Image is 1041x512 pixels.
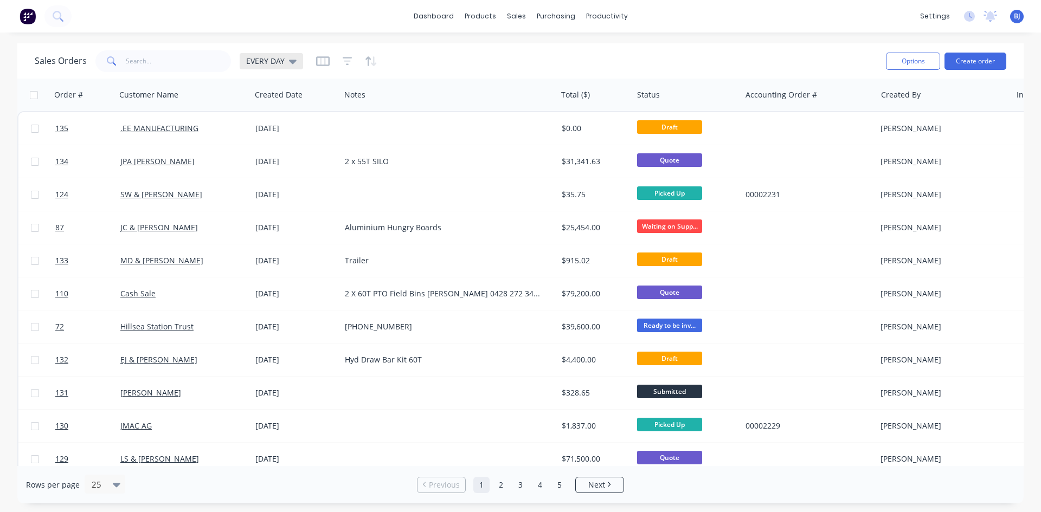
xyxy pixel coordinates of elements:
[120,189,202,199] a: SW & [PERSON_NAME]
[255,354,336,365] div: [DATE]
[345,255,542,266] div: Trailer
[562,156,626,167] div: $31,341.63
[562,123,626,134] div: $0.00
[532,477,548,493] a: Page 4
[26,479,80,490] span: Rows per page
[55,377,120,409] a: 131
[55,410,120,442] a: 130
[588,479,605,490] span: Next
[120,156,195,166] a: JPA [PERSON_NAME]
[120,321,194,332] a: Hillsea Station Trust
[120,123,198,133] a: .EE MANUFACTURING
[55,321,64,332] span: 72
[344,89,365,100] div: Notes
[881,420,1001,431] div: [PERSON_NAME]
[473,477,490,493] a: Page 1 is your current page
[255,222,336,233] div: [DATE]
[120,222,198,232] a: JC & [PERSON_NAME]
[637,186,702,200] span: Picked Up
[562,420,626,431] div: $1,837.00
[255,123,336,134] div: [DATE]
[119,89,178,100] div: Customer Name
[881,255,1001,266] div: [PERSON_NAME]
[55,387,68,398] span: 131
[881,189,1001,200] div: [PERSON_NAME]
[562,288,626,299] div: $79,200.00
[255,189,336,200] div: [DATE]
[562,321,626,332] div: $39,600.00
[493,477,509,493] a: Page 2
[120,288,156,299] a: Cash Sale
[417,479,465,490] a: Previous page
[637,418,702,431] span: Picked Up
[581,8,633,24] div: productivity
[531,8,581,24] div: purchasing
[55,112,120,145] a: 135
[561,89,590,100] div: Total ($)
[55,288,68,299] span: 110
[637,120,702,134] span: Draft
[459,8,502,24] div: products
[746,420,866,431] div: 00002229
[637,286,702,299] span: Quote
[512,477,529,493] a: Page 3
[637,153,702,167] span: Quote
[413,477,628,493] ul: Pagination
[345,354,542,365] div: Hyd Draw Bar Kit 60T
[881,89,921,100] div: Created By
[881,321,1001,332] div: [PERSON_NAME]
[55,189,68,200] span: 124
[120,255,203,265] a: MD & [PERSON_NAME]
[502,8,531,24] div: sales
[55,156,68,167] span: 134
[562,354,626,365] div: $4,400.00
[255,387,336,398] div: [DATE]
[345,222,542,233] div: Aluminium Hungry Boards
[55,211,120,244] a: 87
[55,222,64,233] span: 87
[637,385,702,398] span: Submitted
[944,53,1006,70] button: Create order
[637,252,702,266] span: Draft
[551,477,568,493] a: Page 5
[55,255,68,266] span: 133
[429,479,460,490] span: Previous
[915,8,955,24] div: settings
[637,352,702,365] span: Draft
[255,420,336,431] div: [DATE]
[55,310,120,343] a: 72
[881,387,1001,398] div: [PERSON_NAME]
[881,288,1001,299] div: [PERSON_NAME]
[255,89,303,100] div: Created Date
[881,453,1001,464] div: [PERSON_NAME]
[35,56,87,66] h1: Sales Orders
[637,219,702,233] span: Waiting on Supp...
[255,321,336,332] div: [DATE]
[881,222,1001,233] div: [PERSON_NAME]
[55,420,68,431] span: 130
[562,453,626,464] div: $71,500.00
[345,321,542,332] div: [PHONE_NUMBER]
[55,443,120,475] a: 129
[55,145,120,178] a: 134
[255,288,336,299] div: [DATE]
[746,89,817,100] div: Accounting Order #
[576,479,624,490] a: Next page
[881,123,1001,134] div: [PERSON_NAME]
[562,387,626,398] div: $328.65
[746,189,866,200] div: 00002231
[20,8,36,24] img: Factory
[637,451,702,464] span: Quote
[255,453,336,464] div: [DATE]
[562,189,626,200] div: $35.75
[55,453,68,464] span: 129
[55,344,120,376] a: 132
[55,277,120,310] a: 110
[55,178,120,211] a: 124
[120,420,152,431] a: JMAC AG
[562,255,626,266] div: $915.02
[637,89,660,100] div: Status
[637,319,702,332] span: Ready to be inv...
[120,453,199,464] a: LS & [PERSON_NAME]
[255,156,336,167] div: [DATE]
